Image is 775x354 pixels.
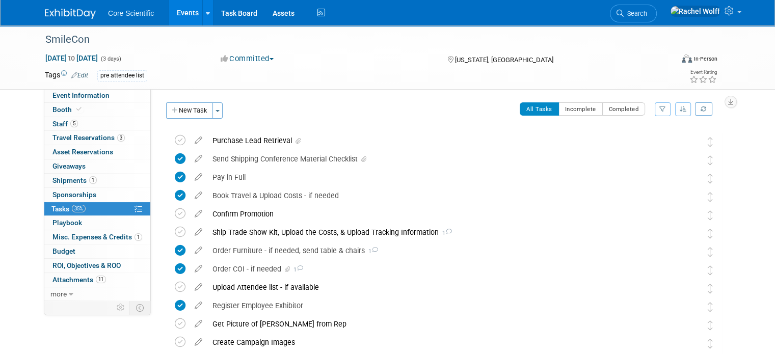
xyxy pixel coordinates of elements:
[685,282,698,295] img: Rachel Wolff
[44,216,150,230] a: Playbook
[207,205,664,223] div: Confirm Promotion
[50,290,67,298] span: more
[190,173,207,182] a: edit
[207,169,664,186] div: Pay in Full
[365,248,378,255] span: 1
[44,159,150,173] a: Giveaways
[52,148,113,156] span: Asset Reservations
[207,187,664,204] div: Book Travel & Upload Costs - if needed
[52,276,106,284] span: Attachments
[44,131,150,145] a: Travel Reservations3
[190,301,207,310] a: edit
[708,284,713,293] i: Move task
[190,246,207,255] a: edit
[685,172,698,185] img: Rachel Wolff
[190,264,207,274] a: edit
[207,297,664,314] div: Register Employee Exhibitor
[44,117,150,131] a: Staff5
[439,230,452,236] span: 1
[708,137,713,147] i: Move task
[190,228,207,237] a: edit
[708,174,713,183] i: Move task
[190,283,207,292] a: edit
[708,320,713,330] i: Move task
[97,70,147,81] div: pre attendee list
[190,209,207,219] a: edit
[708,229,713,238] i: Move task
[207,279,664,296] div: Upload Attendee list - if available
[45,9,96,19] img: ExhibitDay
[207,242,664,259] div: Order Furniture - if needed, send table & chairs
[708,210,713,220] i: Move task
[610,5,657,22] a: Search
[52,261,121,269] span: ROI, Objectives & ROO
[292,266,303,273] span: 1
[685,190,698,203] img: Alyona Yurchenko
[685,153,698,167] img: Alissa Schlosser
[217,53,278,64] button: Committed
[207,315,664,333] div: Get Picture of [PERSON_NAME] from Rep
[44,273,150,287] a: Attachments11
[130,301,151,314] td: Toggle Event Tabs
[44,103,150,117] a: Booth
[45,70,88,81] td: Tags
[44,287,150,301] a: more
[685,318,698,332] img: Rachel Wolff
[52,105,84,114] span: Booth
[100,56,121,62] span: (3 days)
[190,154,207,164] a: edit
[52,91,110,99] span: Event Information
[207,260,664,278] div: Order COI - if needed
[190,338,207,347] a: edit
[44,202,150,216] a: Tasks35%
[44,230,150,244] a: Misc. Expenses & Credits1
[44,259,150,273] a: ROI, Objectives & ROO
[52,133,125,142] span: Travel Reservations
[685,263,698,277] img: Rachel Wolff
[618,53,717,68] div: Event Format
[624,10,647,17] span: Search
[207,150,664,168] div: Send Shipping Conference Material Checklist
[44,89,150,102] a: Event Information
[44,188,150,202] a: Sponsorships
[52,120,78,128] span: Staff
[45,53,98,63] span: [DATE] [DATE]
[670,6,720,17] img: Rachel Wolff
[52,247,75,255] span: Budget
[708,155,713,165] i: Move task
[44,174,150,187] a: Shipments1
[708,265,713,275] i: Move task
[708,192,713,202] i: Move task
[693,55,717,63] div: In-Person
[71,72,88,79] a: Edit
[166,102,213,119] button: New Task
[685,227,698,240] img: Shipping Team
[44,244,150,258] a: Budget
[52,219,82,227] span: Playbook
[558,102,603,116] button: Incomplete
[207,132,664,149] div: Purchase Lead Retrieval
[708,302,713,312] i: Move task
[190,319,207,329] a: edit
[207,224,664,241] div: Ship Trade Show Kit, Upload the Costs, & Upload Tracking Information
[708,339,713,348] i: Move task
[96,276,106,283] span: 11
[685,135,698,148] img: Rachel Wolff
[117,134,125,142] span: 3
[190,136,207,145] a: edit
[685,245,698,258] img: Rachel Wolff
[52,162,86,170] span: Giveaways
[682,55,692,63] img: Format-Inperson.png
[44,145,150,159] a: Asset Reservations
[51,205,86,213] span: Tasks
[52,176,97,184] span: Shipments
[52,233,142,241] span: Misc. Expenses & Credits
[708,247,713,257] i: Move task
[52,190,96,199] span: Sponsorships
[689,70,717,75] div: Event Rating
[685,300,698,313] img: Rachel Wolff
[685,208,698,222] img: Alissa Schlosser
[207,334,664,351] div: Create Campaign Images
[76,106,82,112] i: Booth reservation complete
[695,102,712,116] a: Refresh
